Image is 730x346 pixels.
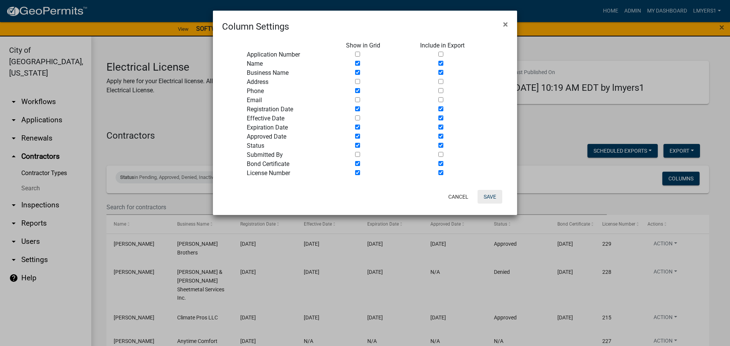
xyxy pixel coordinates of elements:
span: × [503,19,508,30]
div: Business Name [241,68,340,77]
div: Email [241,96,340,105]
div: License Number [241,169,340,178]
div: Include in Export [414,41,489,50]
div: Bond Certificate [241,160,340,169]
div: Name [241,59,340,68]
button: Save [478,190,502,204]
div: Registration Date [241,105,340,114]
div: Expiration Date [241,123,340,132]
div: Show in Grid [340,41,415,50]
h4: Column Settings [222,20,289,33]
div: Status [241,141,340,150]
button: Close [497,14,514,35]
div: Approved Date [241,132,340,141]
div: Effective Date [241,114,340,123]
div: Address [241,77,340,87]
button: Cancel [442,190,474,204]
div: Phone [241,87,340,96]
div: Application Number [241,50,340,59]
div: Submitted By [241,150,340,160]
